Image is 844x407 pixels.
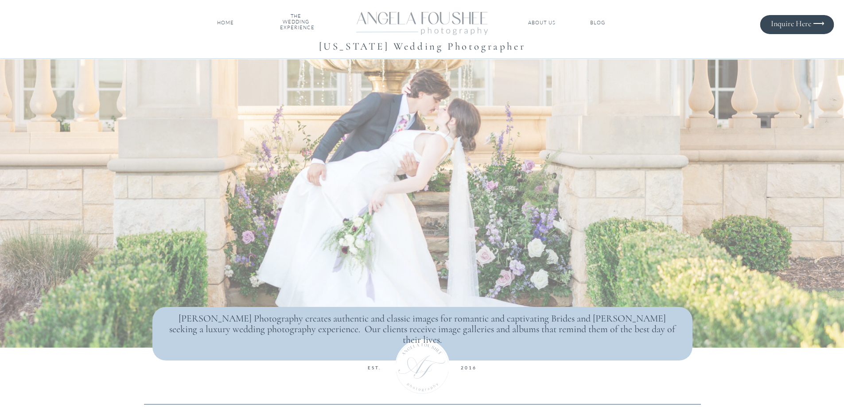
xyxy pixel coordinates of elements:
[215,20,236,26] a: HOME
[206,38,638,54] h1: [US_STATE] Wedding Photographer
[527,20,557,26] a: ABOUT US
[166,313,679,340] p: [PERSON_NAME] Photography creates authentic and classic images for romantic and captivating Bride...
[280,13,312,32] nav: THE WEDDING EXPERIENCE
[582,20,614,26] a: BLOG
[280,13,312,32] a: THE WEDDINGEXPERIENCE
[331,364,514,374] p: EST. 2016
[763,19,825,28] a: Inquire Here ⟶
